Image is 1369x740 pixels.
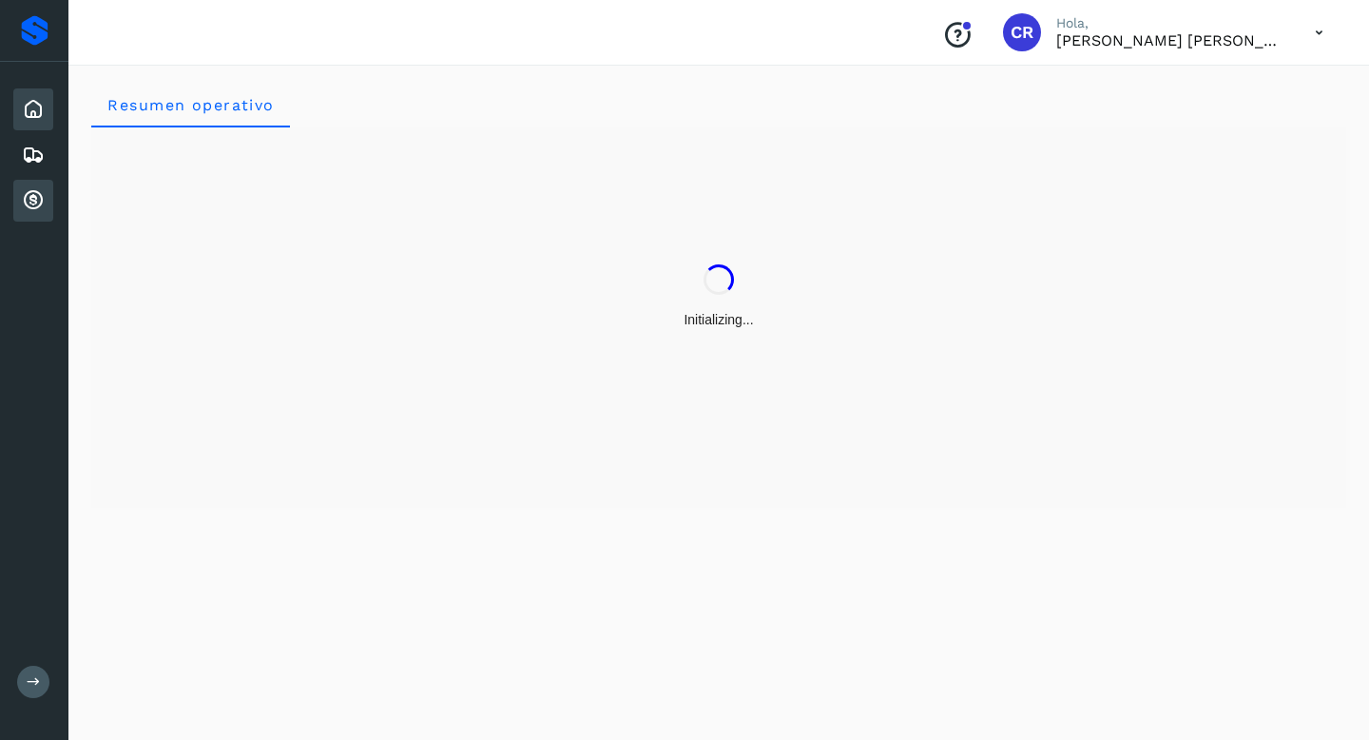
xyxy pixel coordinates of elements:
[13,180,53,222] div: Cuentas por cobrar
[13,88,53,130] div: Inicio
[13,134,53,176] div: Embarques
[106,96,275,114] span: Resumen operativo
[1056,15,1284,31] p: Hola,
[1056,31,1284,49] p: CARLOS RODOLFO BELLI PEDRAZA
